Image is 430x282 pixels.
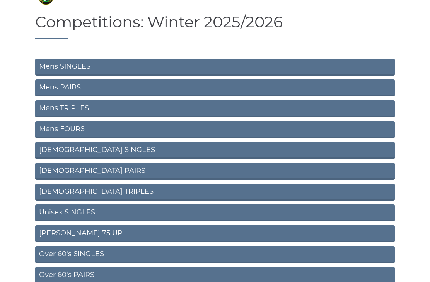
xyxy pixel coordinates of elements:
[35,121,395,138] a: Mens FOURS
[35,184,395,201] a: [DEMOGRAPHIC_DATA] TRIPLES
[35,14,395,39] h1: Competitions: Winter 2025/2026
[35,163,395,180] a: [DEMOGRAPHIC_DATA] PAIRS
[35,225,395,242] a: [PERSON_NAME] 75 UP
[35,79,395,96] a: Mens PAIRS
[35,59,395,76] a: Mens SINGLES
[35,142,395,159] a: [DEMOGRAPHIC_DATA] SINGLES
[35,204,395,221] a: Unisex SINGLES
[35,246,395,263] a: Over 60's SINGLES
[35,100,395,117] a: Mens TRIPLES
